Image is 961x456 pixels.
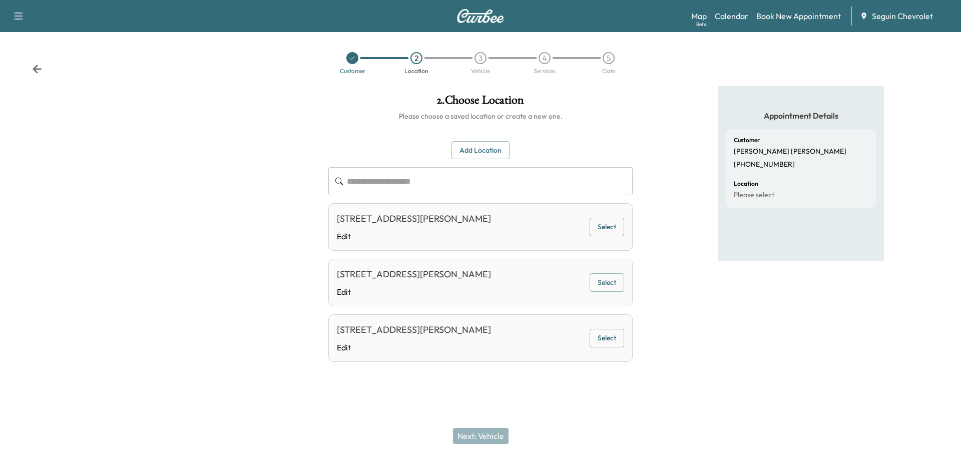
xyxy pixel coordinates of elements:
a: Edit [337,286,491,298]
div: Location [404,68,428,74]
span: Seguin Chevrolet [872,10,933,22]
div: 2 [410,52,422,64]
p: [PHONE_NUMBER] [734,160,795,169]
h5: Appointment Details [726,110,876,121]
h6: Customer [734,137,760,143]
button: Select [590,218,624,236]
img: Curbee Logo [456,9,505,23]
button: Select [590,273,624,292]
p: Please select [734,191,774,200]
a: Book New Appointment [756,10,841,22]
div: Back [32,64,42,74]
h6: Location [734,181,758,187]
div: Customer [340,68,365,74]
h1: 2 . Choose Location [328,94,633,111]
div: Beta [696,21,707,28]
div: [STREET_ADDRESS][PERSON_NAME] [337,323,491,337]
button: Add Location [451,141,510,160]
div: Services [534,68,556,74]
button: Select [590,329,624,347]
a: Edit [337,341,491,353]
div: Vehicle [471,68,490,74]
a: Calendar [715,10,748,22]
div: 4 [539,52,551,64]
div: 3 [474,52,487,64]
a: MapBeta [691,10,707,22]
div: [STREET_ADDRESS][PERSON_NAME] [337,267,491,281]
p: [PERSON_NAME] [PERSON_NAME] [734,147,846,156]
a: Edit [337,230,491,242]
div: Date [602,68,615,74]
div: 5 [603,52,615,64]
h6: Please choose a saved location or create a new one. [328,111,633,121]
div: [STREET_ADDRESS][PERSON_NAME] [337,212,491,226]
